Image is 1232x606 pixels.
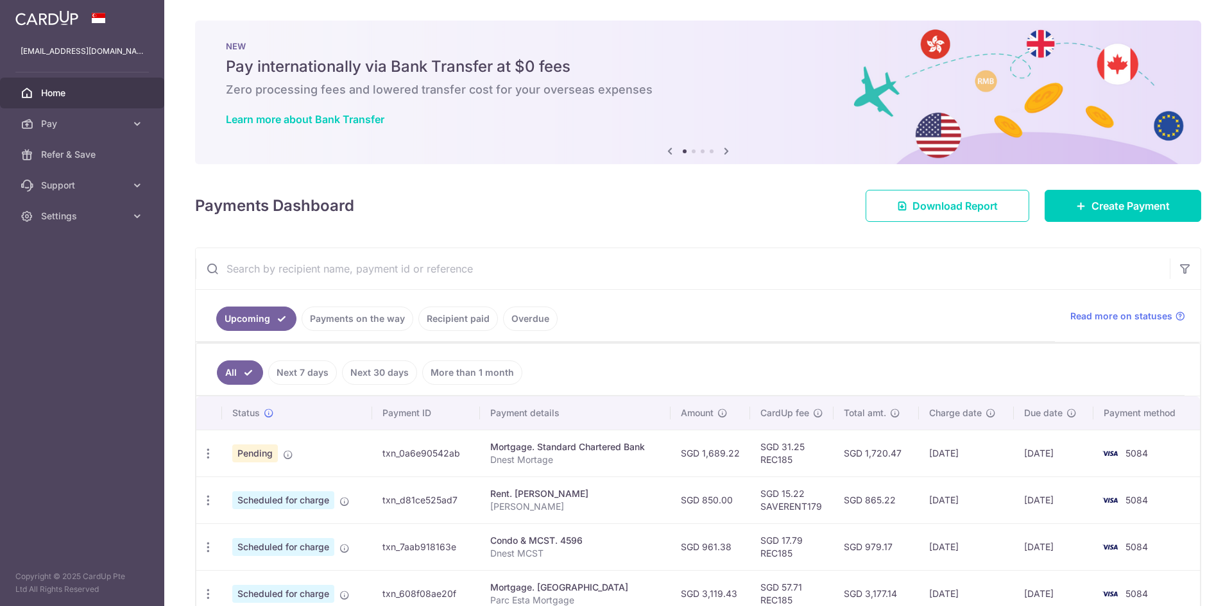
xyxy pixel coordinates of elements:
h6: Zero processing fees and lowered transfer cost for your overseas expenses [226,82,1170,97]
td: SGD 1,689.22 [671,430,750,476]
td: [DATE] [1014,476,1093,523]
span: Settings [41,210,126,223]
div: Mortgage. Standard Chartered Bank [490,441,660,453]
span: Refer & Save [41,148,126,161]
td: SGD 1,720.47 [834,430,919,476]
td: SGD 961.38 [671,523,750,570]
td: txn_d81ce525ad7 [372,476,480,523]
td: [DATE] [919,430,1014,476]
td: txn_7aab918163e [372,523,480,570]
p: NEW [226,41,1170,51]
img: Bank Card [1097,446,1123,461]
a: Payments on the way [302,307,413,331]
td: [DATE] [919,523,1014,570]
th: Payment method [1093,396,1200,430]
span: Amount [681,407,714,419]
span: Scheduled for charge [232,538,334,556]
h5: Pay internationally via Bank Transfer at $0 fees [226,56,1170,77]
div: Mortgage. [GEOGRAPHIC_DATA] [490,581,660,594]
a: Read more on statuses [1070,310,1185,323]
td: SGD 15.22 SAVERENT179 [750,476,834,523]
span: 5084 [1125,588,1148,599]
span: Home [41,87,126,99]
span: Support [41,179,126,192]
span: 5084 [1125,541,1148,552]
th: Payment ID [372,396,480,430]
a: Overdue [503,307,558,331]
span: Status [232,407,260,419]
a: More than 1 month [422,360,522,385]
div: Rent. [PERSON_NAME] [490,487,660,500]
a: Download Report [866,190,1029,222]
td: [DATE] [919,476,1014,523]
span: Due date [1024,407,1063,419]
td: txn_0a6e90542ab [372,430,480,476]
a: Learn more about Bank Transfer [226,113,384,126]
span: Pay [41,117,126,130]
a: Recipient paid [418,307,498,331]
th: Payment details [480,396,671,430]
img: Bank Card [1097,586,1123,602]
span: CardUp fee [760,407,809,419]
img: Bank Card [1097,539,1123,555]
td: SGD 850.00 [671,476,750,523]
span: Charge date [929,407,982,419]
a: Create Payment [1045,190,1201,222]
span: Scheduled for charge [232,585,334,603]
div: Condo & MCST. 4596 [490,534,660,547]
td: SGD 979.17 [834,523,919,570]
p: [PERSON_NAME] [490,500,660,513]
span: Download Report [912,198,998,214]
td: [DATE] [1014,430,1093,476]
span: Pending [232,444,278,462]
span: Total amt. [844,407,886,419]
img: CardUp [15,10,78,26]
p: Dnest Mortage [490,453,660,466]
td: SGD 17.79 REC185 [750,523,834,570]
input: Search by recipient name, payment id or reference [196,248,1170,289]
a: All [217,360,263,385]
h4: Payments Dashboard [195,194,354,217]
span: Scheduled for charge [232,491,334,509]
p: Dnest MCST [490,547,660,560]
td: [DATE] [1014,523,1093,570]
span: Read more on statuses [1070,310,1172,323]
td: SGD 865.22 [834,476,919,523]
span: 5084 [1125,494,1148,505]
span: Create Payment [1091,198,1170,214]
td: SGD 31.25 REC185 [750,430,834,476]
a: Next 7 days [268,360,337,385]
a: Upcoming [216,307,296,331]
span: 5084 [1125,448,1148,459]
img: Bank Card [1097,492,1123,508]
img: Bank transfer banner [195,21,1201,164]
p: [EMAIL_ADDRESS][DOMAIN_NAME] [21,45,144,58]
a: Next 30 days [342,360,417,385]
